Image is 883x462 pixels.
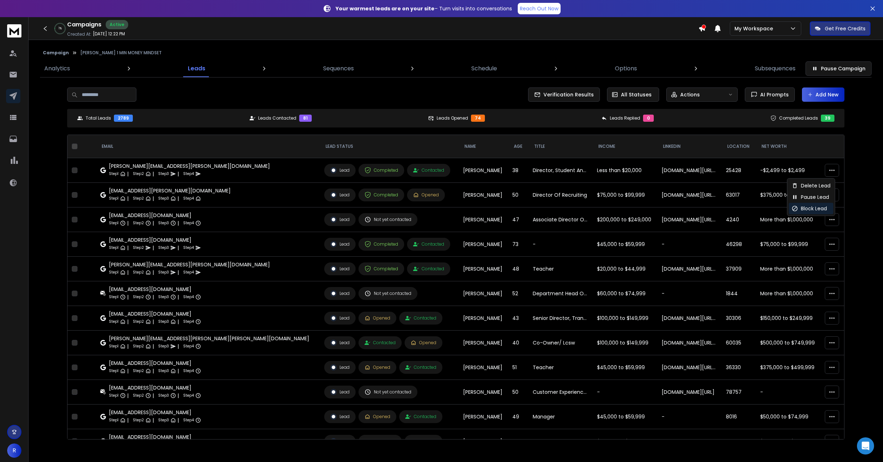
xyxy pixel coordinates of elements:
td: [DOMAIN_NAME][URL][PERSON_NAME] [657,158,722,183]
th: AGE [508,135,529,158]
td: $100,000 to $149,999 [593,331,657,355]
td: [PERSON_NAME] [459,232,508,257]
div: Opened [411,438,436,444]
p: Get Free Credits [825,25,866,32]
th: LEAD STATUS [320,135,458,158]
button: Campaign [43,50,69,56]
p: Step 2 [133,220,144,227]
div: [EMAIL_ADDRESS][DOMAIN_NAME] [109,236,201,243]
p: Leads Contacted [258,115,296,121]
div: Not yet contacted [365,290,411,297]
p: Step 2 [133,417,144,424]
p: | [127,244,129,251]
th: location [722,135,756,158]
button: Add New [802,87,844,102]
p: Step 4 [183,392,194,399]
td: 73 [508,232,529,257]
p: 1 % [59,26,62,31]
p: Total Leads [86,115,111,121]
td: $20,000 to $44,999 [593,257,657,281]
p: Step 1 [109,318,119,325]
td: $150,000 to $249,999 [756,306,820,331]
td: Manager [528,405,593,429]
th: INCOME [593,135,657,158]
td: $250,000 to $374,999 [756,429,820,454]
td: [DOMAIN_NAME][URL][PERSON_NAME] [657,207,722,232]
a: Subsequences [751,60,800,77]
th: EMAIL [96,135,320,158]
p: | [177,367,179,375]
td: 46298 [722,232,756,257]
p: Subsequences [755,64,796,73]
div: Lead [330,216,350,223]
p: Step 4 [183,318,194,325]
p: | [177,170,179,177]
td: 1844 [722,281,756,306]
div: 2789 [114,115,133,122]
div: Not yet contacted [365,389,411,395]
p: Step 3 [158,293,169,301]
p: Step 2 [133,343,144,350]
div: Opened [411,340,436,346]
td: $60,000 to $74,999 [593,429,657,454]
p: Created At: [67,31,91,37]
td: $75,000 to $99,999 [593,183,657,207]
td: [DOMAIN_NAME][URL] [657,380,722,405]
p: Step 1 [109,269,119,276]
p: | [152,220,154,227]
td: $100,000 to $149,999 [593,306,657,331]
p: | [152,293,154,301]
p: Reach Out Now [520,5,558,12]
td: $375,000 to $499,999 [756,355,820,380]
div: Contacted [365,340,396,346]
div: [EMAIL_ADDRESS][PERSON_NAME][DOMAIN_NAME] [109,187,231,194]
td: $200,000 to $249,000 [593,207,657,232]
td: [PERSON_NAME] [459,306,508,331]
p: | [152,244,154,251]
div: Lead [330,364,350,371]
a: Reach Out Now [518,3,561,14]
td: Director Of Recruiting [528,183,593,207]
td: 43 [508,306,529,331]
div: Contacted [365,438,396,444]
div: Lead [330,266,350,272]
td: 46567 [722,429,756,454]
p: | [177,392,179,399]
div: Lead [330,413,350,420]
p: My Workspace [734,25,776,32]
div: Opened [365,315,390,321]
p: | [127,195,129,202]
div: Lead [330,241,350,247]
td: $45,000 to $59,999 [593,405,657,429]
p: Step 4 [183,367,194,375]
th: NAME [459,135,508,158]
p: Step 1 [109,195,119,202]
p: | [152,318,154,325]
p: Step 4 [183,343,194,350]
button: R [7,443,21,458]
td: [PERSON_NAME] [459,355,508,380]
td: 78757 [722,380,756,405]
p: Delete Lead [801,182,831,189]
div: Contacted [405,414,436,420]
div: 74 [471,115,485,122]
div: 39 [821,115,834,122]
div: Lead [330,290,350,297]
td: 40 [508,331,529,355]
p: | [177,293,179,301]
div: Completed [365,241,398,247]
td: $45,000 to $59,999 [593,232,657,257]
div: [EMAIL_ADDRESS][DOMAIN_NAME] [109,212,201,219]
h1: Campaigns [67,20,101,29]
p: Step 1 [109,417,119,424]
td: 51 [508,355,529,380]
td: 45 [508,429,529,454]
div: [EMAIL_ADDRESS][DOMAIN_NAME] [109,310,201,317]
div: Lead [330,167,350,174]
td: 60035 [722,331,756,355]
td: [PERSON_NAME] [459,257,508,281]
td: 36330 [722,355,756,380]
div: [EMAIL_ADDRESS][DOMAIN_NAME] [109,384,201,391]
p: Step 3 [158,244,169,251]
